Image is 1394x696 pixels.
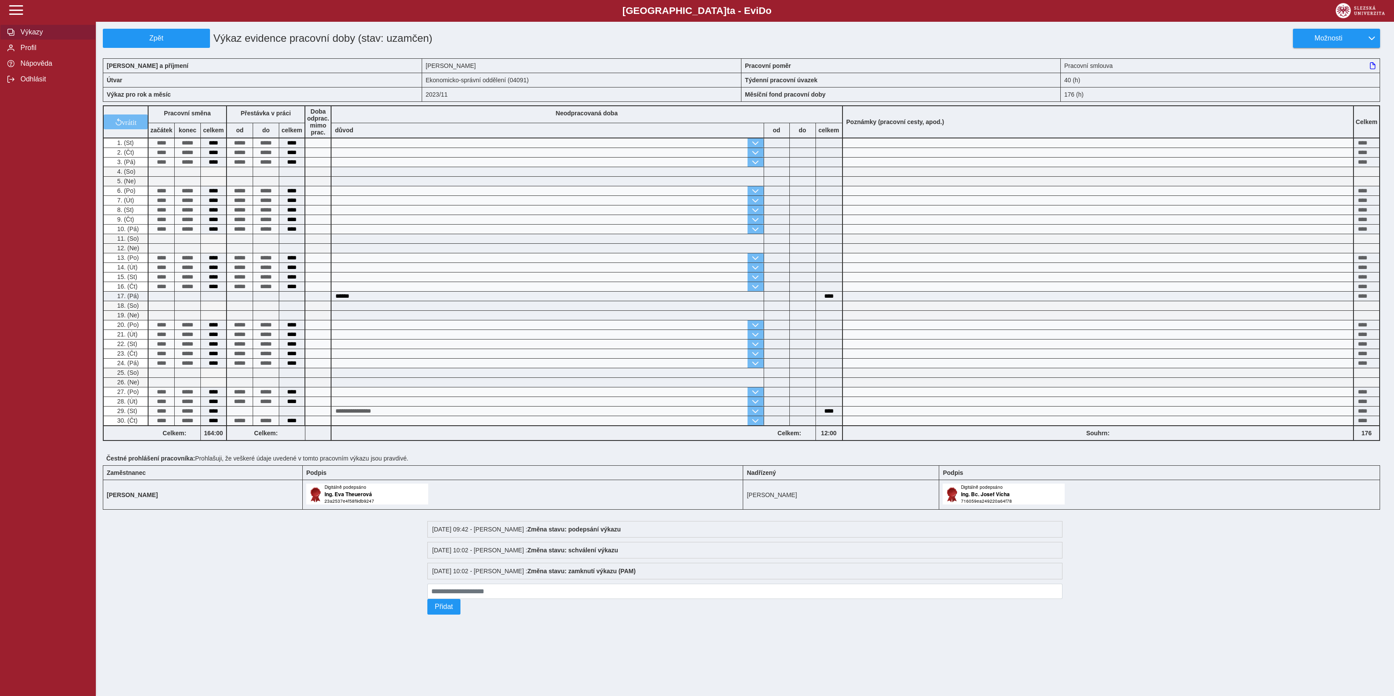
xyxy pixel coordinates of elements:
span: 17. (Pá) [115,293,139,299]
div: Pracovní smlouva [1061,58,1380,73]
b: 164:00 [201,430,226,437]
div: 2023/11 [422,87,741,102]
td: [PERSON_NAME] [743,480,939,510]
b: Celkem: [149,430,200,437]
b: do [790,127,815,134]
h1: Výkaz evidence pracovní doby (stav: uzamčen) [210,29,638,48]
div: Ekonomicko-správní oddělení (04091) [422,73,741,87]
span: Možnosti [1300,34,1357,42]
div: 40 (h) [1061,73,1380,87]
span: 12. (Ne) [115,245,139,252]
span: Odhlásit [18,75,88,83]
span: 8. (St) [115,206,134,213]
span: 6. (Po) [115,187,135,194]
span: 27. (Po) [115,388,139,395]
span: 14. (Út) [115,264,138,271]
b: celkem [201,127,226,134]
b: Čestné prohlášení pracovníka: [106,455,195,462]
span: 25. (So) [115,369,139,376]
span: 11. (So) [115,235,139,242]
span: 24. (Pá) [115,360,139,366]
b: Pracovní směna [164,110,210,117]
b: Útvar [107,77,122,84]
button: Možnosti [1293,29,1364,48]
b: Neodpracovaná doba [556,110,618,117]
b: Doba odprac. mimo prac. [307,108,329,136]
span: 23. (Čt) [115,350,138,357]
div: [DATE] 10:02 - [PERSON_NAME] : [427,563,1062,579]
b: Přestávka v práci [240,110,291,117]
b: Celkem [1356,118,1377,125]
span: 28. (Út) [115,398,138,405]
b: konec [175,127,200,134]
b: Týdenní pracovní úvazek [745,77,818,84]
b: 176 [1354,430,1379,437]
b: od [227,127,253,134]
b: Poznámky (pracovní cesty, apod.) [843,118,948,125]
button: Zpět [103,29,210,48]
span: 22. (St) [115,340,137,347]
b: Změna stavu: schválení výkazu [527,547,618,554]
span: D [758,5,765,16]
b: od [764,127,789,134]
img: Digitálně podepsáno uživatelem [306,484,428,504]
b: Nadřízený [747,469,776,476]
img: Digitálně podepsáno uživatelem [943,484,1065,504]
b: Měsíční fond pracovní doby [745,91,826,98]
span: Výkazy [18,28,88,36]
div: Prohlašuji, že veškeré údaje uvedené v tomto pracovním výkazu jsou pravdivé. [103,451,1387,465]
span: vrátit [122,118,137,125]
span: Přidat [435,603,453,611]
span: 15. (St) [115,273,137,280]
span: 10. (Pá) [115,225,139,232]
div: 176 (h) [1061,87,1380,102]
span: o [766,5,772,16]
span: 20. (Po) [115,321,139,328]
span: 2. (Čt) [115,149,134,156]
b: do [253,127,279,134]
b: Pracovní poměr [745,62,791,69]
span: 29. (St) [115,407,137,414]
b: Změna stavu: podepsání výkazu [527,526,621,533]
b: [GEOGRAPHIC_DATA] a - Evi [26,5,1368,17]
span: 5. (Ne) [115,178,136,185]
div: [PERSON_NAME] [422,58,741,73]
b: Podpis [306,469,327,476]
span: Zpět [107,34,206,42]
span: Nápověda [18,60,88,67]
b: Souhrn: [1086,430,1110,437]
b: začátek [149,127,174,134]
b: celkem [279,127,305,134]
b: Podpis [943,469,963,476]
b: 12:00 [816,430,842,437]
b: Výkaz pro rok a měsíc [107,91,171,98]
span: 19. (Ne) [115,312,139,319]
img: logo_web_su.png [1336,3,1385,18]
button: Přidat [427,599,460,615]
b: Změna stavu: zamknutí výkazu (PAM) [527,568,636,575]
button: vrátit [104,114,148,129]
span: 9. (Čt) [115,216,134,223]
span: 1. (St) [115,139,134,146]
b: [PERSON_NAME] a příjmení [107,62,188,69]
b: Celkem: [227,430,305,437]
span: 4. (So) [115,168,135,175]
span: 16. (Čt) [115,283,138,290]
span: Profil [18,44,88,52]
b: Zaměstnanec [107,469,145,476]
span: t [727,5,730,16]
span: 7. (Út) [115,197,134,204]
span: 21. (Út) [115,331,138,338]
b: Celkem: [764,430,815,437]
span: 30. (Čt) [115,417,138,424]
div: [DATE] 10:02 - [PERSON_NAME] : [427,542,1062,558]
b: důvod [335,127,353,134]
span: 13. (Po) [115,254,139,261]
b: celkem [816,127,842,134]
span: 3. (Pá) [115,158,135,165]
div: [DATE] 09:42 - [PERSON_NAME] : [427,521,1062,538]
span: 18. (So) [115,302,139,309]
span: 26. (Ne) [115,379,139,386]
b: [PERSON_NAME] [107,491,158,498]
